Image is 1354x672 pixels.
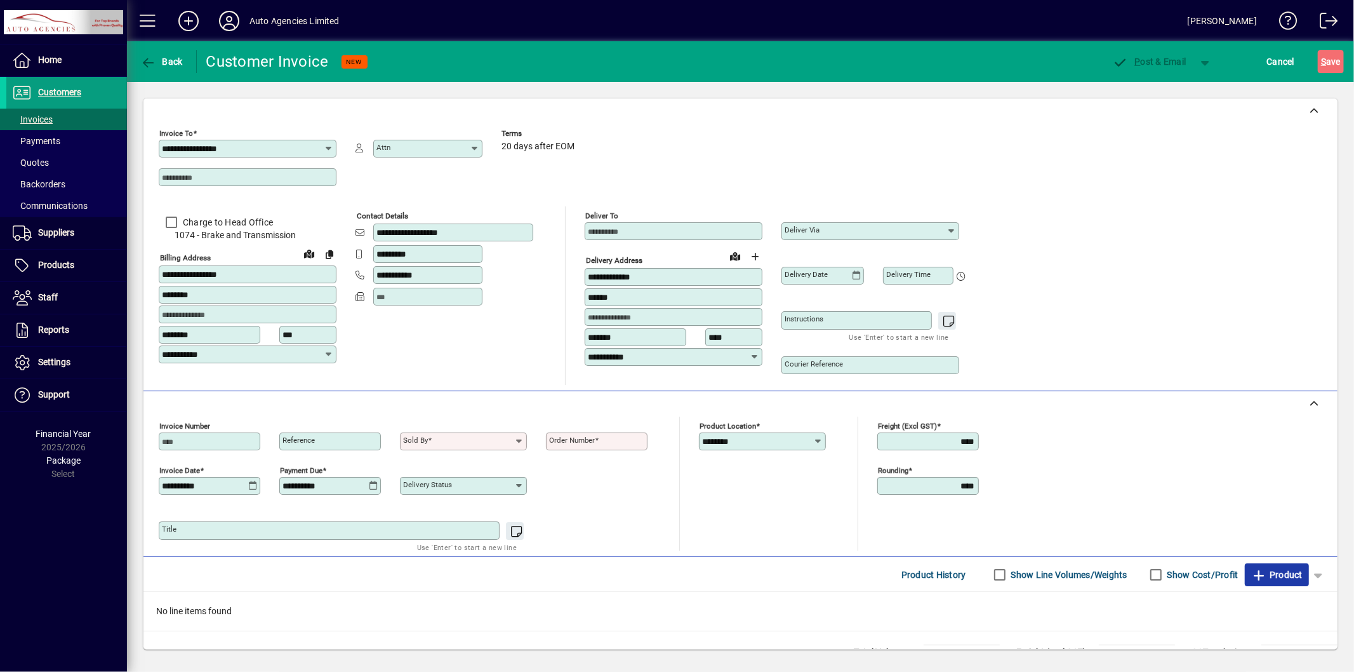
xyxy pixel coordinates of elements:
[299,243,319,264] a: View on map
[1321,51,1341,72] span: ave
[417,540,517,554] mat-hint: Use 'Enter' to start a new line
[725,246,745,266] a: View on map
[38,55,62,65] span: Home
[376,143,390,152] mat-label: Attn
[1009,568,1127,581] label: Show Line Volumes/Weights
[785,270,828,279] mat-label: Delivery date
[249,11,340,31] div: Auto Agencies Limited
[403,480,452,489] mat-label: Delivery status
[886,270,931,279] mat-label: Delivery time
[162,525,176,534] mat-label: Title
[280,466,322,475] mat-label: Payment due
[38,227,74,238] span: Suppliers
[878,466,908,475] mat-label: Rounding
[137,50,186,73] button: Back
[159,129,193,138] mat-label: Invoice To
[785,225,820,234] mat-label: Deliver via
[700,422,756,431] mat-label: Product location
[38,87,81,97] span: Customers
[46,455,81,466] span: Package
[38,389,70,400] span: Support
[501,142,574,152] span: 20 days after EOM
[501,130,578,138] span: Terms
[6,250,127,281] a: Products
[36,429,91,439] span: Financial Year
[159,422,210,431] mat-label: Invoice number
[38,292,58,302] span: Staff
[585,212,618,220] mat-label: Deliver To
[785,314,823,323] mat-label: Instructions
[403,436,428,445] mat-label: Sold by
[924,645,1000,661] td: 0.0000 M³
[549,436,595,445] mat-label: Order number
[1318,50,1344,73] button: Save
[6,217,127,249] a: Suppliers
[6,282,127,314] a: Staff
[1270,3,1298,44] a: Knowledge Base
[6,152,127,173] a: Quotes
[878,422,937,431] mat-label: Freight (excl GST)
[1267,51,1295,72] span: Cancel
[1321,57,1326,67] span: S
[1135,57,1141,67] span: P
[180,216,273,229] label: Charge to Head Office
[13,179,65,189] span: Backorders
[13,114,53,124] span: Invoices
[282,436,315,445] mat-label: Reference
[1099,645,1175,661] td: 0.00
[38,325,69,335] span: Reports
[849,330,949,344] mat-hint: Use 'Enter' to start a new line
[127,50,197,73] app-page-header-button: Back
[1185,645,1261,661] td: GST exclusive
[6,379,127,411] a: Support
[319,244,340,264] button: Copy to Delivery address
[6,195,127,217] a: Communications
[1113,57,1186,67] span: ost & Email
[206,51,329,72] div: Customer Invoice
[168,10,209,32] button: Add
[140,57,183,67] span: Back
[1261,645,1337,661] td: 0.00
[6,109,127,130] a: Invoices
[1310,3,1338,44] a: Logout
[1188,11,1257,31] div: [PERSON_NAME]
[6,314,127,346] a: Reports
[6,347,127,379] a: Settings
[745,246,766,267] button: Choose address
[901,565,966,585] span: Product History
[6,44,127,76] a: Home
[38,260,74,270] span: Products
[6,173,127,195] a: Backorders
[1251,565,1303,585] span: Product
[1010,645,1099,661] td: Freight (excl GST)
[847,645,924,661] td: Total Volume
[13,136,60,146] span: Payments
[347,58,362,66] span: NEW
[38,357,70,367] span: Settings
[1165,568,1238,581] label: Show Cost/Profit
[143,592,1337,631] div: No line items found
[1245,563,1309,586] button: Product
[6,130,127,152] a: Payments
[209,10,249,32] button: Profile
[159,466,200,475] mat-label: Invoice date
[1264,50,1298,73] button: Cancel
[13,201,88,211] span: Communications
[1106,50,1193,73] button: Post & Email
[896,563,971,586] button: Product History
[159,229,336,242] span: 1074 - Brake and Transmission
[13,158,49,168] span: Quotes
[785,360,843,368] mat-label: Courier Reference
